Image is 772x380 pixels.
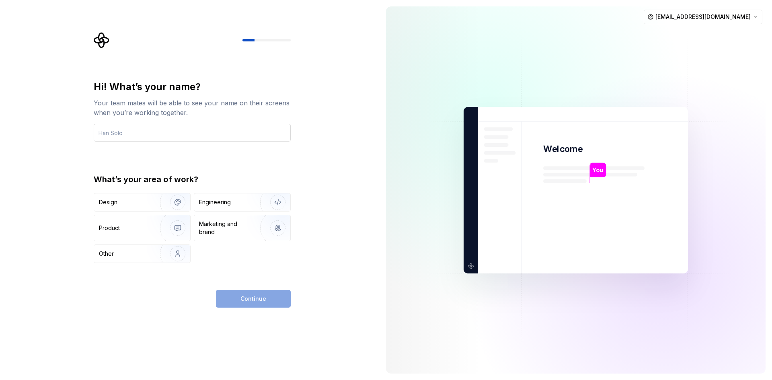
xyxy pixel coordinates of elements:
p: You [592,165,603,174]
span: [EMAIL_ADDRESS][DOMAIN_NAME] [655,13,751,21]
button: [EMAIL_ADDRESS][DOMAIN_NAME] [644,10,762,24]
div: Product [99,224,120,232]
div: What’s your area of work? [94,174,291,185]
div: Other [99,250,114,258]
input: Han Solo [94,124,291,142]
div: Engineering [199,198,231,206]
div: Your team mates will be able to see your name on their screens when you’re working together. [94,98,291,117]
p: Welcome [543,143,583,155]
svg: Supernova Logo [94,32,110,48]
div: Hi! What’s your name? [94,80,291,93]
div: Marketing and brand [199,220,253,236]
div: Design [99,198,117,206]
